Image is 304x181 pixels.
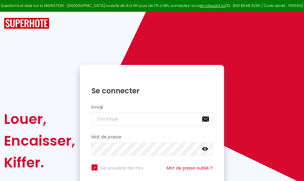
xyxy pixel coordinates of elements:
a: en cliquant ici [200,3,225,8]
div: Louer, [4,108,75,130]
h2: Mot de passe [91,134,213,140]
div: Kiffer. [4,152,75,173]
div: Encaisser, [4,130,75,152]
input: Ton Email [91,113,213,125]
img: SuperHote logo [4,18,49,29]
h2: Email [91,105,213,110]
h1: Se connecter [91,86,213,95]
a: Mot de passe oublié ? [167,165,213,171]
